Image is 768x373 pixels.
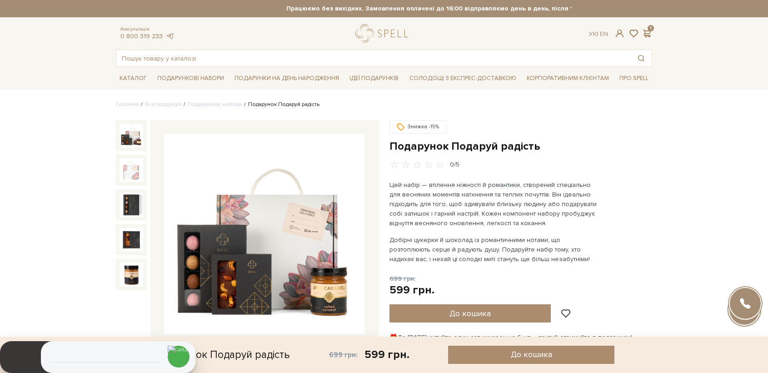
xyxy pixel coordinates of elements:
[120,26,174,32] span: Консультація:
[389,283,434,297] div: 599 грн.
[116,71,150,86] span: Каталог
[116,50,631,66] input: Пошук товару у каталозі
[589,30,608,38] div: Ук
[389,304,551,323] button: До кошика
[120,158,143,182] img: Подарунок Подаруй радість
[116,101,139,108] a: Головна
[120,262,143,286] img: Подарунок Подаруй радість
[188,101,242,108] a: Подарункові набори
[389,139,652,153] h1: Подарунок Подаруй радість
[389,235,603,264] p: Добірні цукерки й шоколад із романтичними нотами, що розтоплюють серце й радують душу. Подаруйте ...
[329,351,358,359] span: 699 грн.
[120,193,143,217] img: Подарунок Подаруй радість
[597,30,598,38] span: |
[165,32,174,40] a: telegram
[389,275,416,282] span: 699 грн.
[511,349,552,360] span: До кошика
[450,161,459,169] div: 0/5
[389,120,447,134] div: Знижка -15%
[523,71,613,86] a: Корпоративним клієнтам
[154,346,290,364] div: Подарунок Подаруй радість
[231,71,343,86] span: Подарунки на День народження
[355,24,412,43] a: logo
[364,348,409,362] div: 599 грн.
[600,30,608,38] a: En
[120,32,163,40] a: 0 800 319 233
[346,71,402,86] span: Ідеї подарунків
[389,180,603,228] p: Цей набір — втілення ніжності й романтики, створений спеціально для весняних моментів натхнення т...
[406,71,520,86] a: Солодощі з експрес-доставкою
[154,71,228,86] span: Подарункові набори
[120,124,143,147] img: Подарунок Подаруй радість
[164,134,365,335] img: Подарунок Подаруй радість
[448,346,614,364] button: До кошика
[196,5,733,13] strong: Працюємо без вихідних. Замовлення оплачені до 16:00 відправляємо день в день, після 16:00 - насту...
[449,308,491,318] span: До кошика
[120,228,143,252] img: Подарунок Подаруй радість
[389,333,652,350] div: 🎁До [DATE] купуйте один сет цукерок на 6 шт – другий отримуйте в подарунок! Місяць шоколаду в Spell:
[145,101,181,108] a: Вся продукція
[631,50,652,66] button: Пошук товару у каталозі
[616,71,652,86] span: Про Spell
[242,101,319,109] li: Подарунок Подаруй радість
